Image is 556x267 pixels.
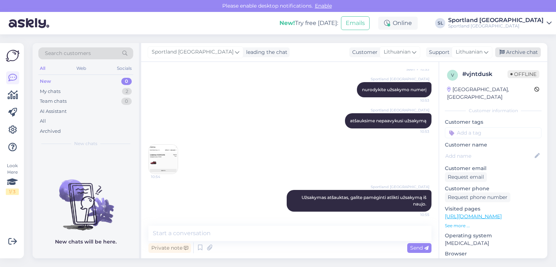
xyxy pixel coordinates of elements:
span: Offline [507,70,539,78]
img: Askly Logo [6,49,20,63]
input: Add name [445,152,533,160]
p: [MEDICAL_DATA] [445,240,542,247]
span: Enable [313,3,334,9]
span: 10:54 [151,174,178,179]
div: leading the chat [243,48,287,56]
div: My chats [40,88,60,95]
p: See more ... [445,223,542,229]
div: 0 [121,78,132,85]
div: Web [75,64,88,73]
span: 10:55 [402,212,429,217]
p: Browser [445,250,542,258]
div: # vjntdusk [462,70,507,79]
button: Emails [341,16,370,30]
a: Sportland [GEOGRAPHIC_DATA]Sportland [GEOGRAPHIC_DATA] [448,17,552,29]
span: atšauksime nepaavykusi užsakymą [350,118,426,123]
div: Look Here [6,162,19,195]
p: Chrome [TECHNICAL_ID] [445,258,542,265]
div: SL [435,18,445,28]
span: 10:53 [402,129,429,134]
div: Sportland [GEOGRAPHIC_DATA] [448,17,544,23]
span: nurodykite užsakymo numerį [362,87,426,92]
span: Lithuanian [456,48,483,56]
div: New [40,78,51,85]
a: [URL][DOMAIN_NAME] [445,213,502,220]
img: Attachment [149,145,178,174]
p: Operating system [445,232,542,240]
div: Support [426,48,450,56]
div: Private note [148,243,191,253]
div: Request email [445,172,487,182]
div: Request phone number [445,192,510,202]
span: v [451,72,454,78]
span: Sportland [GEOGRAPHIC_DATA] [152,48,233,56]
div: Customer [349,48,378,56]
div: All [38,64,47,73]
span: Send [410,245,429,251]
span: Seen ✓ 10:53 [402,67,429,72]
div: 0 [121,98,132,105]
span: New chats [74,140,97,147]
div: [GEOGRAPHIC_DATA], [GEOGRAPHIC_DATA] [447,86,534,101]
span: 10:53 [402,98,429,103]
div: Archived [40,128,61,135]
span: Sportland [GEOGRAPHIC_DATA] [371,76,429,82]
div: Sportland [GEOGRAPHIC_DATA] [448,23,544,29]
span: Užsakymas atšauktas, galite pamėginti atlikti užsakymą iš naujo. [302,195,427,207]
img: No chats [33,166,139,232]
p: Customer name [445,141,542,149]
p: New chats will be here. [55,238,117,246]
p: Customer email [445,165,542,172]
div: Customer information [445,107,542,114]
span: Search customers [45,50,91,57]
div: Try free [DATE]: [279,19,338,27]
p: Customer phone [445,185,542,192]
p: Customer tags [445,118,542,126]
div: All [40,118,46,125]
div: 2 [122,88,132,95]
div: 1 / 3 [6,188,19,195]
b: New! [279,20,295,26]
input: Add a tag [445,127,542,138]
div: Archive chat [495,47,541,57]
div: Socials [115,64,133,73]
div: Online [378,17,418,30]
div: Team chats [40,98,67,105]
span: Sportland [GEOGRAPHIC_DATA] [371,107,429,113]
span: Lithuanian [384,48,410,56]
div: AI Assistant [40,108,67,115]
span: Sportland [GEOGRAPHIC_DATA] [371,184,429,190]
p: Visited pages [445,205,542,213]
